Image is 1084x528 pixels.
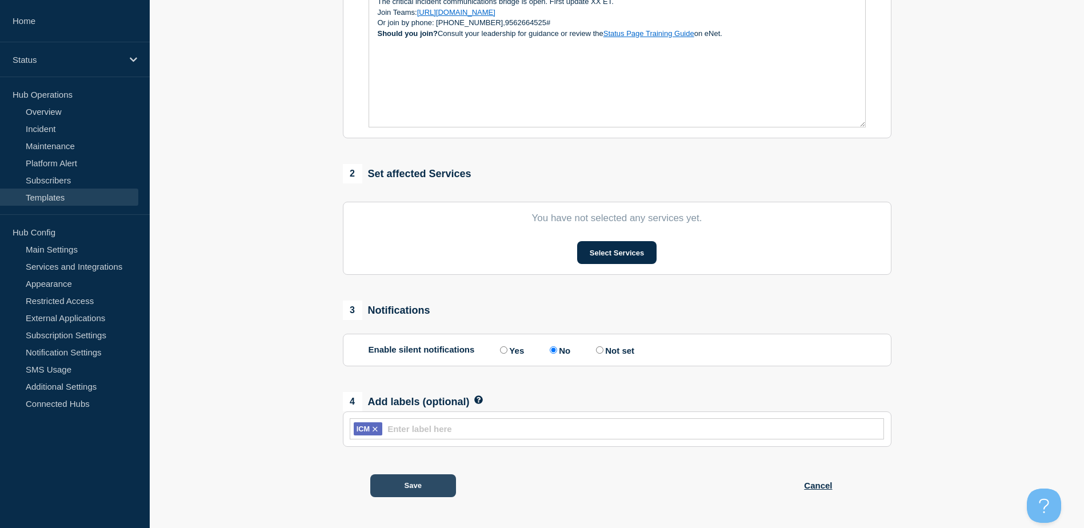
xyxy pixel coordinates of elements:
a: Status Page Training Guide [603,29,694,38]
p: Status [13,55,122,65]
button: Save [370,474,456,497]
button: Select Services [577,241,657,264]
span: 4 [343,392,362,411]
label: No [547,345,570,355]
input: Enable silent notifications: Yes [500,346,507,354]
button: Cancel [804,474,832,497]
label: Not set [593,345,634,355]
strong: Should you join? [378,29,438,38]
div: Set affected Services [343,164,471,183]
p: Join Teams: [378,7,857,18]
span: 3 [343,301,362,320]
p: Consult your leadership for guidance or review the on eNet. [378,29,857,39]
input: Enable silent notifications: Not set [596,346,603,354]
input: Enable silent notifications: No [550,346,557,354]
input: Enter label here [387,424,877,434]
p: Or join by phone: [PHONE_NUMBER],9562664525# [378,18,857,28]
p: You have not selected any services yet. [369,213,866,224]
div: Notifications [343,301,430,320]
span: 2 [343,164,362,183]
span: ICM [357,425,370,433]
iframe: Help Scout Beacon - Open [1027,489,1061,523]
div: Add labels (optional) [343,392,470,411]
a: [URL][DOMAIN_NAME] [417,8,495,17]
label: Yes [497,345,524,355]
p: Enable silent notifications [369,345,475,355]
